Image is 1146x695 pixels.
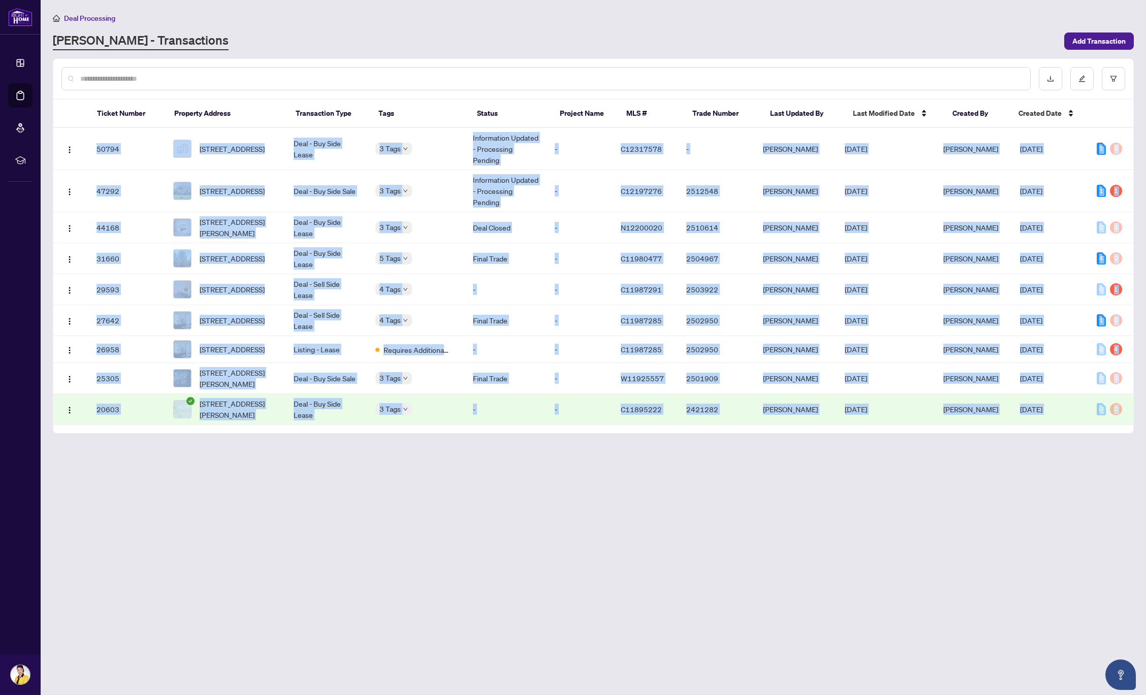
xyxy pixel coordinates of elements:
td: - [465,336,547,363]
td: Deal - Sell Side Lease [285,305,368,336]
td: - [547,243,612,274]
span: [PERSON_NAME] [943,316,998,325]
button: Logo [61,183,78,199]
div: 1 [1110,283,1122,295]
img: Logo [66,255,74,263]
span: [DATE] [1020,223,1042,232]
th: Property Address [166,100,288,128]
img: thumbnail-img [174,182,191,200]
span: [PERSON_NAME] [943,223,998,232]
td: [PERSON_NAME] [755,128,837,170]
th: Last Updated By [762,100,845,128]
div: 0 [1097,403,1106,415]
td: 26958 [88,336,165,363]
span: [PERSON_NAME] [943,374,998,383]
img: logo [8,8,33,26]
span: [DATE] [1020,285,1042,294]
span: [PERSON_NAME] [943,345,998,354]
button: Logo [61,401,78,417]
span: [DATE] [845,254,867,263]
span: [DATE] [1020,316,1042,325]
span: [PERSON_NAME] [943,186,998,195]
td: [PERSON_NAME] [755,170,837,212]
td: Deal - Sell Side Lease [285,274,368,305]
div: 0 [1110,221,1122,234]
span: check-circle [186,397,195,405]
td: - [547,170,612,212]
button: Logo [61,281,78,297]
td: 20603 [88,394,165,425]
button: filter [1102,67,1125,90]
span: [STREET_ADDRESS] [200,185,265,196]
span: W11925557 [621,374,664,383]
td: 2421282 [678,394,755,425]
div: 0 [1110,403,1122,415]
td: Deal - Buy Side Sale [285,363,368,394]
div: 4 [1097,252,1106,264]
div: 0 [1097,343,1106,355]
span: [DATE] [845,345,867,354]
img: thumbnail-img [174,140,191,157]
td: [PERSON_NAME] [755,212,837,243]
img: thumbnail-img [174,312,191,329]
img: Profile Icon [11,665,30,684]
img: thumbnail-img [174,250,191,267]
td: - [547,128,612,170]
img: thumbnail-img [174,341,191,358]
td: Deal - Buy Side Lease [285,128,368,170]
span: [STREET_ADDRESS] [200,344,265,355]
span: [DATE] [1020,254,1042,263]
td: - [547,336,612,363]
span: [PERSON_NAME] [943,254,998,263]
span: C11987291 [621,285,662,294]
span: Deal Processing [64,14,115,23]
span: Last Modified Date [853,108,915,119]
span: [STREET_ADDRESS][PERSON_NAME] [200,398,277,420]
img: Logo [66,406,74,414]
td: - [465,274,547,305]
td: [PERSON_NAME] [755,394,837,425]
span: down [403,225,408,230]
span: [DATE] [1020,144,1042,153]
img: thumbnail-img [174,219,191,236]
button: edit [1070,67,1094,90]
span: [STREET_ADDRESS] [200,284,265,295]
span: 4 Tags [379,283,401,295]
span: [STREET_ADDRESS][PERSON_NAME] [200,367,277,389]
img: Logo [66,188,74,196]
td: [PERSON_NAME] [755,336,837,363]
td: Information Updated - Processing Pending [465,170,547,212]
img: Logo [66,317,74,325]
div: 1 [1097,185,1106,197]
td: Information Updated - Processing Pending [465,128,547,170]
td: 29593 [88,274,165,305]
button: Open asap [1105,659,1136,690]
img: Logo [66,146,74,154]
span: [DATE] [845,316,867,325]
th: Status [469,100,552,128]
div: 0 [1110,372,1122,384]
div: 0 [1110,252,1122,264]
div: 0 [1110,314,1122,326]
span: 3 Tags [379,372,401,384]
img: Logo [66,286,74,294]
button: Logo [61,312,78,328]
td: - [678,128,755,170]
span: [PERSON_NAME] [943,405,998,414]
td: 50794 [88,128,165,170]
span: down [403,318,408,323]
span: [DATE] [845,374,867,383]
span: C11895222 [621,405,662,414]
td: 44168 [88,212,165,243]
div: 5 [1097,143,1106,155]
td: 2504967 [678,243,755,274]
td: Final Trade [465,243,547,274]
button: download [1039,67,1062,90]
span: C11987285 [621,316,662,325]
span: [DATE] [845,405,867,414]
span: edit [1078,75,1086,82]
div: 0 [1110,143,1122,155]
th: Created Date [1010,100,1088,128]
span: [STREET_ADDRESS][PERSON_NAME] [200,216,277,239]
td: Deal Closed [465,212,547,243]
